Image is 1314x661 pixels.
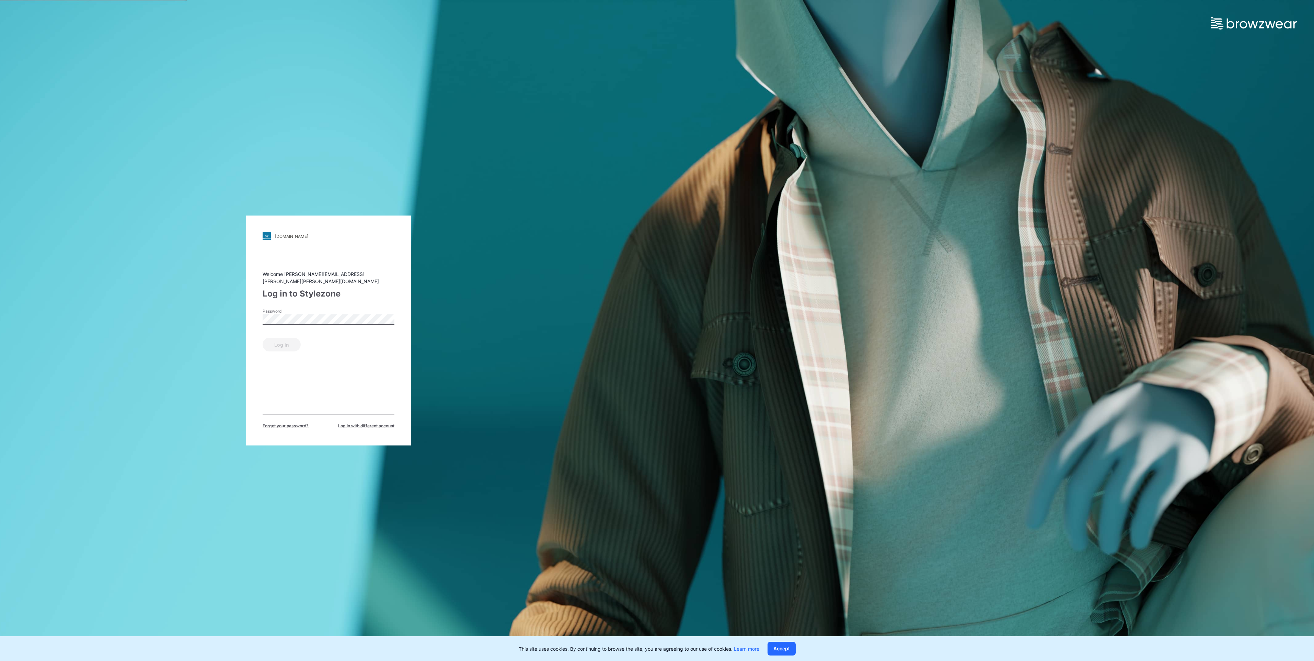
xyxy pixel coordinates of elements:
[275,234,308,239] div: [DOMAIN_NAME]
[263,232,394,240] a: [DOMAIN_NAME]
[263,288,394,300] div: Log in to Stylezone
[1211,17,1297,30] img: browzwear-logo.e42bd6dac1945053ebaf764b6aa21510.svg
[263,423,309,429] span: Forget your password?
[734,646,759,652] a: Learn more
[263,270,394,285] div: Welcome [PERSON_NAME][EMAIL_ADDRESS][PERSON_NAME][PERSON_NAME][DOMAIN_NAME]
[338,423,394,429] span: Log in with different account
[768,642,796,656] button: Accept
[519,645,759,652] p: This site uses cookies. By continuing to browse the site, you are agreeing to our use of cookies.
[263,308,311,314] label: Password
[263,232,271,240] img: stylezone-logo.562084cfcfab977791bfbf7441f1a819.svg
